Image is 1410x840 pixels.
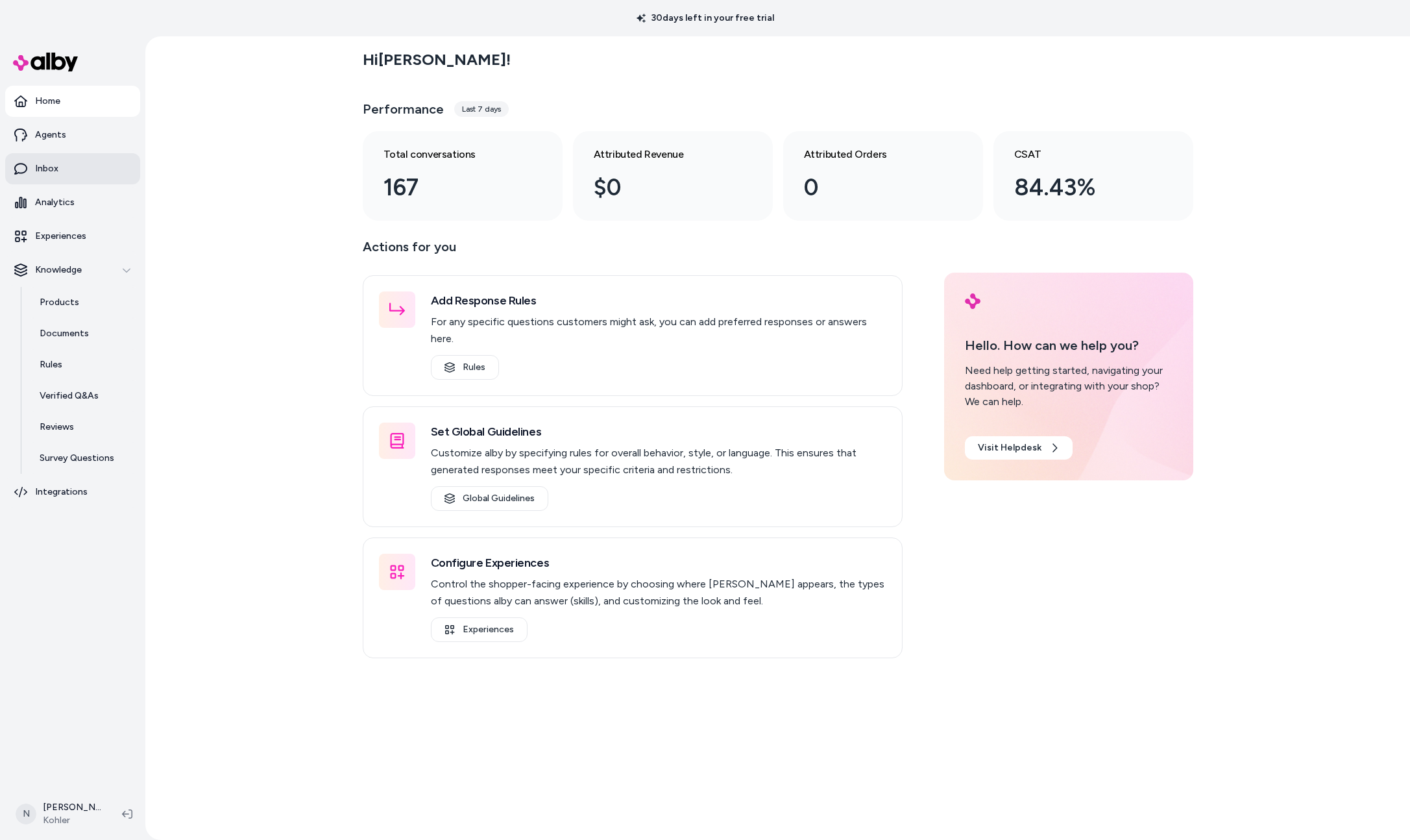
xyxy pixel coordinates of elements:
div: $0 [594,170,731,205]
a: Survey Questions [27,443,140,474]
h3: Set Global Guidelines [431,423,886,441]
p: Verified Q&As [40,389,99,402]
a: Visit Helpdesk [965,436,1073,460]
a: CSAT 84.43% [993,131,1193,221]
p: Control the shopper-facing experience by choosing where [PERSON_NAME] appears, the types of quest... [431,576,886,610]
a: Experiences [431,617,528,642]
a: Products [27,287,140,318]
p: Knowledge [35,264,82,277]
h3: Configure Experiences [431,554,886,572]
div: 84.43% [1014,170,1152,205]
a: Reviews [27,412,140,443]
a: Analytics [5,187,140,218]
h2: Hi [PERSON_NAME] ! [363,50,511,69]
a: Experiences [5,221,140,252]
p: Analytics [35,196,75,209]
a: Agents [5,119,140,151]
p: Experiences [35,230,86,243]
a: Rules [431,355,499,380]
h3: Performance [363,100,444,118]
div: 167 [383,170,521,205]
a: Rules [27,349,140,380]
h3: Attributed Revenue [594,147,731,162]
p: Home [35,95,60,108]
h3: Add Response Rules [431,291,886,310]
p: [PERSON_NAME] [43,801,101,814]
p: Rules [40,358,62,371]
p: For any specific questions customers might ask, you can add preferred responses or answers here. [431,314,886,347]
button: Knowledge [5,254,140,286]
h3: Attributed Orders [804,147,942,162]
p: Actions for you [363,236,903,267]
a: Inbox [5,153,140,184]
a: Documents [27,318,140,349]
span: Kohler [43,814,101,827]
img: alby Logo [13,53,78,71]
p: Survey Questions [40,452,114,465]
a: Attributed Revenue $0 [573,131,773,221]
p: Documents [40,327,89,340]
a: Verified Q&As [27,380,140,412]
span: N [16,804,36,824]
button: N[PERSON_NAME]Kohler [8,793,112,835]
p: Integrations [35,486,88,499]
a: Integrations [5,476,140,508]
h3: CSAT [1014,147,1152,162]
a: Total conversations 167 [363,131,563,221]
p: Products [40,296,79,309]
div: Need help getting started, navigating your dashboard, or integrating with your shop? We can help. [965,363,1173,410]
div: Last 7 days [454,101,509,117]
p: Agents [35,129,66,142]
img: alby Logo [965,293,980,309]
div: 0 [804,170,942,205]
a: Home [5,86,140,117]
p: Hello. How can we help you? [965,336,1173,355]
p: Inbox [35,162,58,175]
h3: Total conversations [383,147,521,162]
a: Global Guidelines [431,486,548,511]
p: Reviews [40,421,74,434]
p: Customize alby by specifying rules for overall behavior, style, or language. This ensures that ge... [431,445,886,478]
p: 30 days left in your free trial [629,12,782,25]
a: Attributed Orders 0 [783,131,983,221]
